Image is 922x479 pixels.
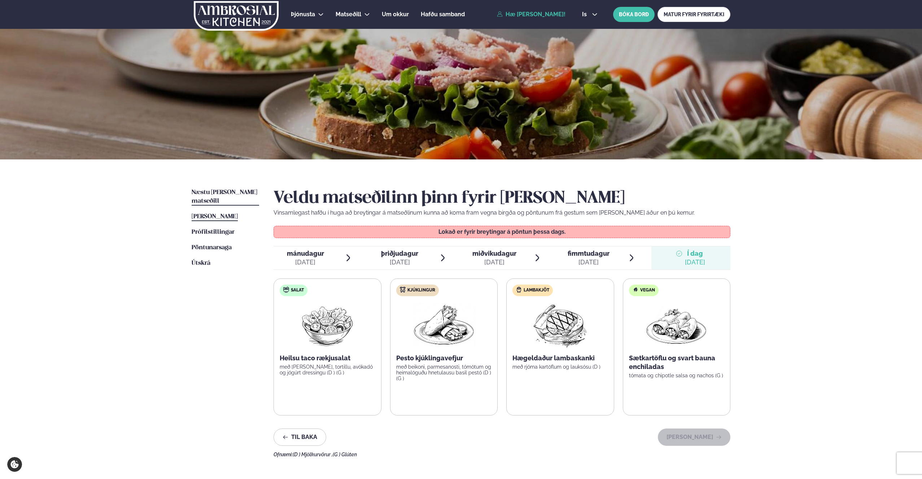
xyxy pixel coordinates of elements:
a: [PERSON_NAME] [192,212,238,221]
p: Vinsamlegast hafðu í huga að breytingar á matseðlinum kunna að koma fram vegna birgða og pöntunum... [274,208,730,217]
span: miðvikudagur [472,250,516,257]
span: Lambakjöt [524,287,549,293]
span: is [582,12,589,17]
span: Um okkur [382,11,409,18]
span: þriðjudagur [381,250,418,257]
a: Um okkur [382,10,409,19]
div: [DATE] [381,258,418,267]
p: með [PERSON_NAME], tortillu, avókadó og jógúrt dressingu (D ) (G ) [280,364,375,375]
img: Vegan.svg [633,287,638,293]
a: Matseðill [336,10,361,19]
a: Cookie settings [7,457,22,472]
img: Enchilada.png [645,302,708,348]
p: Lokað er fyrir breytingar á pöntun þessa dags. [281,229,723,235]
a: Hafðu samband [421,10,465,19]
img: Wraps.png [412,302,476,348]
a: MATUR FYRIR FYRIRTÆKI [657,7,730,22]
div: [DATE] [685,258,705,267]
button: is [576,12,603,17]
span: [PERSON_NAME] [192,214,238,220]
img: chicken.svg [400,287,406,293]
span: Hafðu samband [421,11,465,18]
span: (D ) Mjólkurvörur , [293,452,333,457]
span: Kjúklingur [407,287,435,293]
div: Ofnæmi: [274,452,730,457]
img: logo [193,1,279,31]
span: mánudagur [287,250,324,257]
span: Þjónusta [291,11,315,18]
div: [DATE] [472,258,516,267]
button: BÓKA BORÐ [613,7,655,22]
span: Pöntunarsaga [192,245,232,251]
span: (G ) Glúten [333,452,357,457]
span: Í dag [685,249,705,258]
a: Þjónusta [291,10,315,19]
img: Lamb.svg [516,287,522,293]
span: Salat [291,287,304,293]
img: Beef-Meat.png [528,302,592,348]
span: Prófílstillingar [192,229,235,235]
div: [DATE] [568,258,609,267]
p: Sætkartöflu og svart bauna enchiladas [629,354,725,371]
span: Matseðill [336,11,361,18]
span: fimmtudagur [568,250,609,257]
p: með rjóma kartöflum og lauksósu (D ) [512,364,608,370]
div: [DATE] [287,258,324,267]
a: Prófílstillingar [192,228,235,237]
button: Til baka [274,429,326,446]
p: Pesto kjúklingavefjur [396,354,492,362]
p: tómata og chipotle salsa og nachos (G ) [629,373,725,378]
a: Næstu [PERSON_NAME] matseðill [192,188,259,206]
span: Útskrá [192,260,210,266]
img: salad.svg [283,287,289,293]
span: Vegan [640,287,655,293]
p: Hægeldaður lambaskanki [512,354,608,362]
p: með beikoni, parmesanosti, tómötum og heimalöguðu hnetulausu basil pestó (D ) (G ) [396,364,492,381]
a: Hæ [PERSON_NAME]! [497,11,565,18]
a: Útskrá [192,259,210,268]
img: Salad.png [296,302,359,348]
span: Næstu [PERSON_NAME] matseðill [192,189,257,204]
h2: Veldu matseðilinn þinn fyrir [PERSON_NAME] [274,188,730,208]
button: [PERSON_NAME] [658,429,730,446]
p: Heilsu taco rækjusalat [280,354,375,362]
a: Pöntunarsaga [192,243,232,252]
